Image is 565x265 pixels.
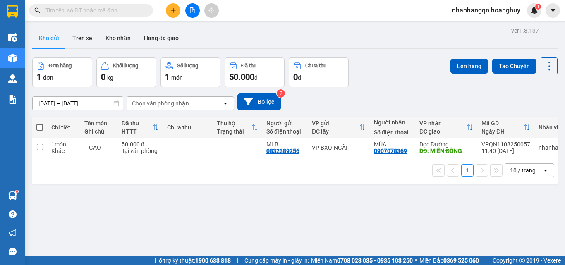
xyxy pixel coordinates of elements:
div: ĐC lấy [312,128,359,135]
button: caret-down [546,3,560,18]
input: Select a date range. [33,97,123,110]
sup: 2 [277,89,285,98]
div: ver 1.8.137 [511,26,539,35]
div: MÙA [374,141,411,148]
div: Người gửi [266,120,304,127]
span: món [171,74,183,81]
th: Toggle SortBy [117,117,163,138]
th: Toggle SortBy [308,117,370,138]
div: Chi tiết [51,124,76,131]
span: ⚪️ [415,259,417,262]
div: Đã thu [122,120,152,127]
div: Khối lượng [113,63,138,69]
button: Tạo Chuyến [492,59,536,74]
button: aim [204,3,219,18]
div: Chọn văn phòng nhận [132,99,189,107]
span: copyright [519,258,525,263]
button: Trên xe [66,28,99,48]
span: 1 [165,72,170,82]
span: | [237,256,238,265]
svg: open [222,100,229,107]
div: VP BXQ.NGÃI [312,144,366,151]
div: Chưa thu [167,124,208,131]
span: message [9,248,17,255]
div: Thu hộ [217,120,251,127]
th: Toggle SortBy [213,117,262,138]
span: plus [170,7,176,13]
img: icon-new-feature [531,7,538,14]
img: warehouse-icon [8,33,17,42]
button: Khối lượng0kg [96,57,156,87]
span: notification [9,229,17,237]
div: VP nhận [419,120,467,127]
svg: open [542,167,549,174]
div: Dọc Đường [419,141,473,148]
button: Bộ lọc [237,93,281,110]
div: Tên món [84,120,113,127]
span: Miền Nam [311,256,413,265]
strong: 1900 633 818 [195,257,231,264]
div: Tại văn phòng [122,148,159,154]
button: Chưa thu0đ [289,57,349,87]
img: warehouse-icon [8,74,17,83]
button: Hàng đã giao [137,28,185,48]
img: solution-icon [8,95,17,104]
span: 50.000 [229,72,254,82]
span: Cung cấp máy in - giấy in: [244,256,309,265]
sup: 1 [535,4,541,10]
span: Hỗ trợ kỹ thuật: [155,256,231,265]
span: kg [107,74,113,81]
span: file-add [189,7,195,13]
div: Chưa thu [305,63,326,69]
div: 10 / trang [510,166,536,174]
span: Miền Bắc [419,256,479,265]
div: 1 món [51,141,76,148]
div: Số điện thoại [374,129,411,136]
span: search [34,7,40,13]
span: | [485,256,486,265]
div: Mã GD [481,120,524,127]
button: Kho nhận [99,28,137,48]
div: 50.000 đ [122,141,159,148]
div: 0832389256 [266,148,299,154]
div: MLB [266,141,304,148]
button: Đơn hàng1đơn [32,57,92,87]
button: Kho gửi [32,28,66,48]
div: Khác [51,148,76,154]
button: Đã thu50.000đ [225,57,285,87]
button: Lên hàng [450,59,488,74]
button: file-add [185,3,200,18]
div: Người nhận [374,119,411,126]
button: Số lượng1món [160,57,220,87]
div: DĐ: MIỀN ĐÔNG [419,148,473,154]
strong: 0369 525 060 [443,257,479,264]
div: Đơn hàng [49,63,72,69]
div: Ghi chú [84,128,113,135]
div: ĐC giao [419,128,467,135]
span: đ [254,74,258,81]
button: 1 [461,164,474,177]
th: Toggle SortBy [415,117,477,138]
span: đ [298,74,301,81]
span: đơn [43,74,53,81]
div: 0907078369 [374,148,407,154]
span: caret-down [549,7,557,14]
div: 11:40 [DATE] [481,148,530,154]
span: question-circle [9,210,17,218]
span: nhanhangqn.hoanghuy [445,5,527,15]
span: aim [208,7,214,13]
span: 1 [536,4,539,10]
input: Tìm tên, số ĐT hoặc mã đơn [45,6,143,15]
button: plus [166,3,180,18]
img: warehouse-icon [8,54,17,62]
div: 1 GẠO [84,144,113,151]
div: VP gửi [312,120,359,127]
img: logo-vxr [7,5,18,18]
div: VPQN1108250057 [481,141,530,148]
span: 0 [293,72,298,82]
div: Số lượng [177,63,198,69]
img: warehouse-icon [8,191,17,200]
sup: 1 [16,190,18,193]
div: Số điện thoại [266,128,304,135]
th: Toggle SortBy [477,117,534,138]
